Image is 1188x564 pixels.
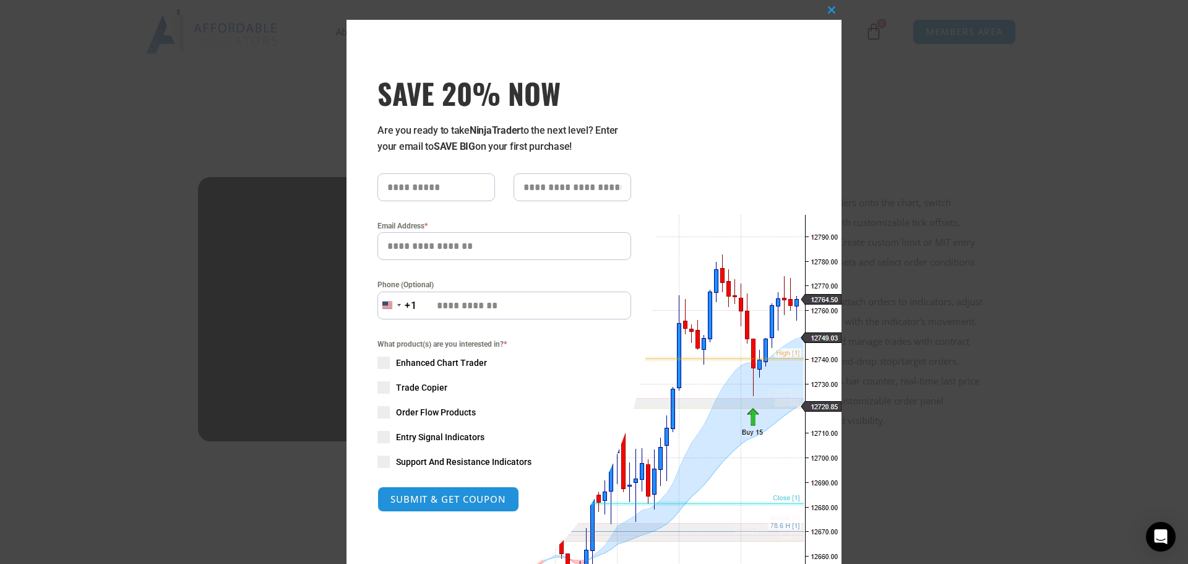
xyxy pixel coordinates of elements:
[405,298,417,314] div: +1
[377,487,519,512] button: SUBMIT & GET COUPON
[396,431,484,443] span: Entry Signal Indicators
[1146,522,1176,552] div: Open Intercom Messenger
[377,123,631,155] p: Are you ready to take to the next level? Enter your email to on your first purchase!
[377,357,631,369] label: Enhanced Chart Trader
[377,279,631,291] label: Phone (Optional)
[377,406,631,419] label: Order Flow Products
[434,141,475,152] strong: SAVE BIG
[377,456,631,468] label: Support And Resistance Indicators
[396,406,476,419] span: Order Flow Products
[470,124,520,136] strong: NinjaTrader
[396,456,532,468] span: Support And Resistance Indicators
[377,292,417,319] button: Selected country
[377,220,631,232] label: Email Address
[377,381,631,394] label: Trade Copier
[377,431,631,443] label: Entry Signal Indicators
[377,76,631,110] span: SAVE 20% NOW
[377,338,631,350] span: What product(s) are you interested in?
[396,381,447,394] span: Trade Copier
[396,357,487,369] span: Enhanced Chart Trader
